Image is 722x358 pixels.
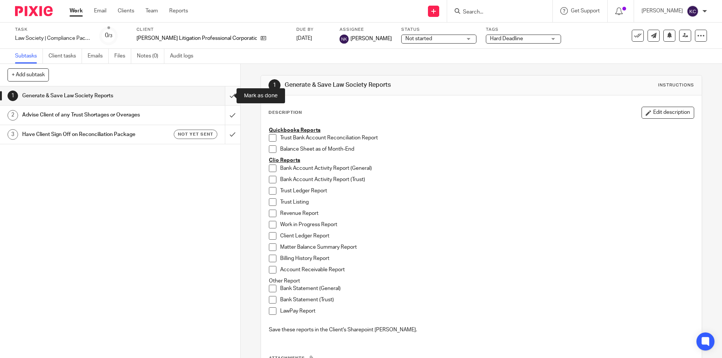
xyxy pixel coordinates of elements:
p: Bank Statement (General) [280,285,693,292]
h1: Have Client Sign Off on Reconciliation Package [22,129,152,140]
label: Assignee [340,27,392,33]
p: Trust Listing [280,198,693,206]
div: 1 [268,79,281,91]
a: Files [114,49,131,63]
div: Law Society | Compliance Package [15,35,90,42]
a: Work [70,7,83,15]
label: Client [137,27,287,33]
label: Due by [296,27,330,33]
p: Bank Statement (Trust) [280,296,693,304]
p: Revenue Report [280,210,693,217]
img: svg%3E [687,5,699,17]
p: Bank Account Activity Report (Trust) [280,176,693,183]
p: Billing History Report [280,255,693,262]
a: Audit logs [170,49,199,63]
span: Not started [405,36,432,41]
small: /3 [108,34,112,38]
a: Notes (0) [137,49,164,63]
a: Team [146,7,158,15]
div: Instructions [658,82,694,88]
p: Account Receivable Report [280,266,693,273]
div: 2 [8,110,18,121]
p: [PERSON_NAME] Litigation Professional Corporation ([PERSON_NAME]) [137,35,257,42]
label: Status [401,27,476,33]
button: Edit description [642,107,694,119]
u: Quickbooks Reports [269,128,320,133]
a: Subtasks [15,49,43,63]
p: Balance Sheet as of Month-End [280,145,693,153]
div: 0 [105,31,112,40]
a: Emails [88,49,109,63]
u: Clio Reports [269,158,300,163]
a: Reports [169,7,188,15]
h1: Generate & Save Law Society Reports [22,90,152,101]
span: Get Support [571,8,600,14]
button: + Add subtask [8,68,49,81]
h1: Advise Client of any Trust Shortages or Overages [22,109,152,121]
p: Client Ledger Report [280,232,693,240]
a: Clients [118,7,134,15]
p: Other Report [269,277,693,285]
p: Work in Progress Report [280,221,693,228]
div: 3 [8,129,18,140]
label: Tags [486,27,561,33]
a: Email [94,7,106,15]
span: [DATE] [296,36,312,41]
h1: Generate & Save Law Society Reports [285,81,498,89]
a: Client tasks [49,49,82,63]
p: Bank Account Activity Report (General) [280,165,693,172]
p: Description [268,110,302,116]
img: svg%3E [340,35,349,44]
label: Task [15,27,90,33]
p: LawPay Report [280,307,693,315]
input: Search [462,9,530,16]
p: Trust Ledger Report [280,187,693,195]
p: Save these reports in the Client's Sharepoint [PERSON_NAME]. [269,326,693,334]
p: Trust Bank Account Reconciliation Report [280,134,693,142]
div: 1 [8,91,18,101]
span: Hard Deadline [490,36,523,41]
p: [PERSON_NAME] [642,7,683,15]
span: [PERSON_NAME] [350,35,392,42]
img: Pixie [15,6,53,16]
p: Matter Balance Summary Report [280,243,693,251]
span: Not yet sent [178,131,213,137]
